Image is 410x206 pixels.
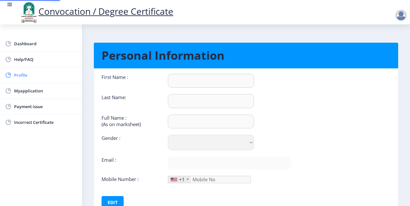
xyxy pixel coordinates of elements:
span: Incorrect Certificate [14,118,77,126]
span: Myapplication [14,87,77,95]
a: Convocation / Degree Certificate [19,5,173,17]
span: Dashboard [14,40,77,47]
span: Profile [14,71,77,79]
img: logo [19,1,38,23]
div: +1 [179,176,185,183]
div: Last Name: [97,94,163,108]
div: First Name : [97,74,163,88]
div: Gender : [97,135,163,150]
span: Payment issue [14,103,77,110]
h1: Personal Information [102,48,390,63]
span: Help/FAQ [14,56,77,63]
input: Mobile No [168,176,251,183]
div: Full Name : (As on marksheet) [97,115,163,128]
div: Mobile Number : [97,176,163,183]
div: Email : [97,157,163,169]
div: United States: +1 [168,176,191,183]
